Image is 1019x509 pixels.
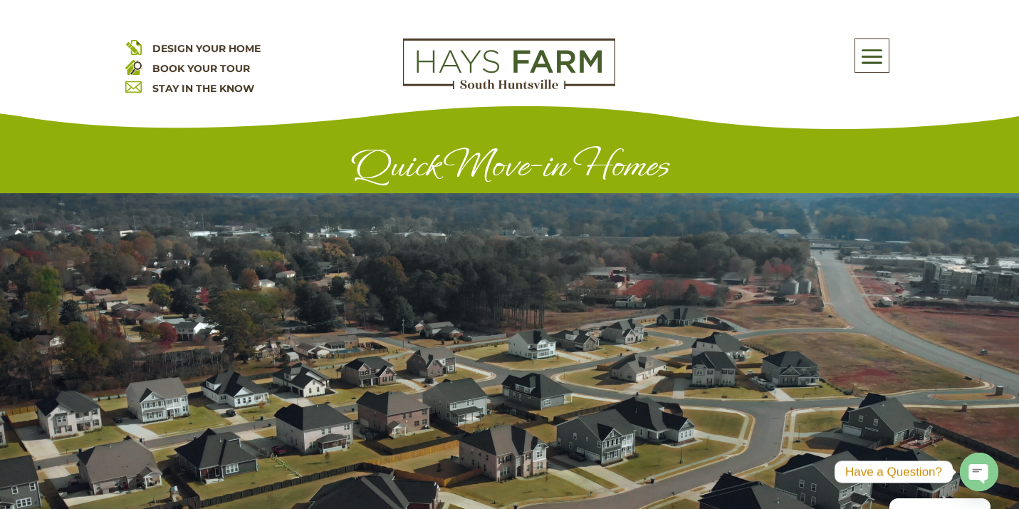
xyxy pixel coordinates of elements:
img: book your home tour [125,58,142,75]
img: Logo [403,38,615,90]
a: hays farm homes huntsville development [403,80,615,93]
a: BOOK YOUR TOUR [152,62,250,75]
a: STAY IN THE KNOW [152,82,254,95]
h1: Quick Move-in Homes [125,144,894,193]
